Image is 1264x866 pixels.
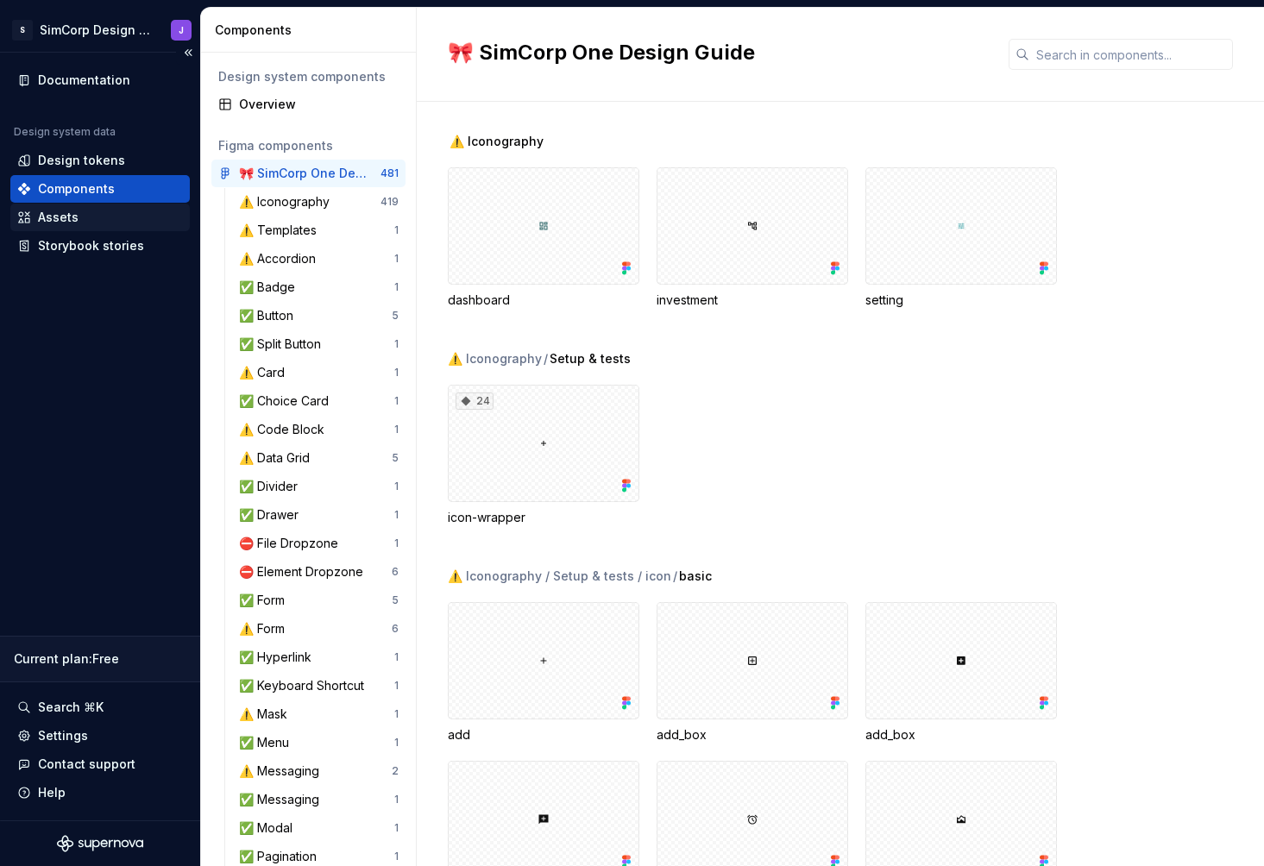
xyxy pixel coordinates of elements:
button: Help [10,779,190,806]
div: ⚠️ Iconography / Setup & tests / icon [448,568,671,585]
div: 1 [394,423,399,436]
svg: Supernova Logo [57,835,143,852]
div: 1 [394,537,399,550]
div: SimCorp Design System [40,22,150,39]
div: ✅ Drawer [239,506,305,524]
div: 1 [394,793,399,806]
a: ✅ Choice Card1 [232,387,406,415]
div: ✅ Choice Card [239,392,336,410]
a: ✅ Drawer1 [232,501,406,529]
div: 6 [392,622,399,636]
div: ✅ Badge [239,279,302,296]
div: add [448,602,639,744]
div: 1 [394,394,399,408]
div: 1 [394,337,399,351]
div: Help [38,784,66,801]
div: ⛔ File Dropzone [239,535,345,552]
a: ⚠️ Accordion1 [232,245,406,273]
a: ⛔ File Dropzone1 [232,530,406,557]
a: ⚠️ Data Grid5 [232,444,406,472]
div: 24icon-wrapper [448,385,639,526]
div: 1 [394,821,399,835]
div: add_box [865,726,1057,744]
button: Contact support [10,750,190,778]
div: 🎀 SimCorp One Design Guide [239,165,368,182]
div: Settings [38,727,88,744]
a: ⚠️ Mask1 [232,700,406,728]
div: ⚠️ Accordion [239,250,323,267]
div: Figma components [218,137,399,154]
div: dashboard [448,292,639,309]
a: Components [10,175,190,203]
div: investment [657,167,848,309]
span: Setup & tests [550,350,631,367]
div: 1 [394,280,399,294]
a: ✅ Modal1 [232,814,406,842]
div: ⚠️ Iconography [448,350,542,367]
div: Design system data [14,125,116,139]
div: add_box [657,726,848,744]
div: Documentation [38,72,130,89]
span: / [544,350,548,367]
div: setting [865,292,1057,309]
h2: 🎀 SimCorp One Design Guide [448,39,988,66]
div: ✅ Divider [239,478,305,495]
div: add [448,726,639,744]
button: SSimCorp Design SystemJ [3,11,197,48]
div: Storybook stories [38,237,144,254]
div: ✅ Hyperlink [239,649,318,666]
div: ⚠️ Card [239,364,292,381]
a: ✅ Button5 [232,302,406,329]
div: 5 [392,309,399,323]
a: Design tokens [10,147,190,174]
div: add_box [865,602,1057,744]
div: ⚠️ Iconography [239,193,336,210]
input: Search in components... [1029,39,1233,70]
a: Overview [211,91,406,118]
div: ⚠️ Data Grid [239,449,317,467]
div: 481 [380,166,399,180]
div: 1 [394,508,399,522]
a: ✅ Hyperlink1 [232,643,406,671]
div: ✅ Messaging [239,791,326,808]
div: ✅ Modal [239,819,299,837]
div: 419 [380,195,399,209]
div: Overview [239,96,399,113]
div: ✅ Split Button [239,336,328,353]
div: icon-wrapper [448,509,639,526]
a: Settings [10,722,190,750]
div: ✅ Pagination [239,848,324,865]
span: basic [679,568,712,585]
div: ⚠️ Templates [239,222,324,239]
a: ✅ Form5 [232,587,406,614]
div: Components [215,22,409,39]
div: 5 [392,451,399,465]
a: ✅ Menu1 [232,729,406,756]
span: / [673,568,677,585]
div: 1 [394,650,399,664]
div: Design system components [218,68,399,85]
div: 1 [394,850,399,863]
div: ✅ Form [239,592,292,609]
div: Search ⌘K [38,699,104,716]
div: ✅ Button [239,307,300,324]
a: Storybook stories [10,232,190,260]
a: Documentation [10,66,190,94]
div: 1 [394,366,399,380]
a: ⚠️ Messaging2 [232,757,406,785]
div: ✅ Keyboard Shortcut [239,677,371,694]
div: J [179,23,184,37]
div: Contact support [38,756,135,773]
a: ⚠️ Card1 [232,359,406,386]
span: ⚠️ Iconography [450,133,544,150]
div: S [12,20,33,41]
div: 1 [394,679,399,693]
button: Collapse sidebar [176,41,200,65]
div: 1 [394,736,399,750]
div: Assets [38,209,79,226]
div: Current plan : Free [14,650,186,668]
div: ⚠️ Form [239,620,292,637]
a: ⚠️ Templates1 [232,216,406,244]
div: setting [865,167,1057,309]
div: ✅ Menu [239,734,296,751]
